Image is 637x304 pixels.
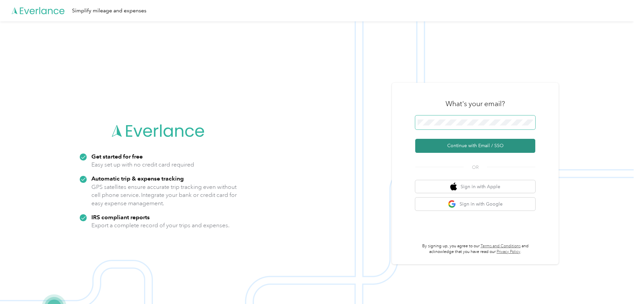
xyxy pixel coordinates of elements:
[91,183,237,208] p: GPS satellites ensure accurate trip tracking even without cell phone service. Integrate your bank...
[415,198,535,211] button: google logoSign in with Google
[91,175,184,182] strong: Automatic trip & expense tracking
[464,164,487,171] span: OR
[415,180,535,193] button: apple logoSign in with Apple
[497,249,520,254] a: Privacy Policy
[450,183,457,191] img: apple logo
[415,243,535,255] p: By signing up, you agree to our and acknowledge that you have read our .
[72,7,146,15] div: Simplify mileage and expenses
[91,161,194,169] p: Easy set up with no credit card required
[415,139,535,153] button: Continue with Email / SSO
[481,244,521,249] a: Terms and Conditions
[91,214,150,221] strong: IRS compliant reports
[446,99,505,108] h3: What's your email?
[91,221,229,230] p: Export a complete record of your trips and expenses.
[448,200,456,208] img: google logo
[91,153,143,160] strong: Get started for free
